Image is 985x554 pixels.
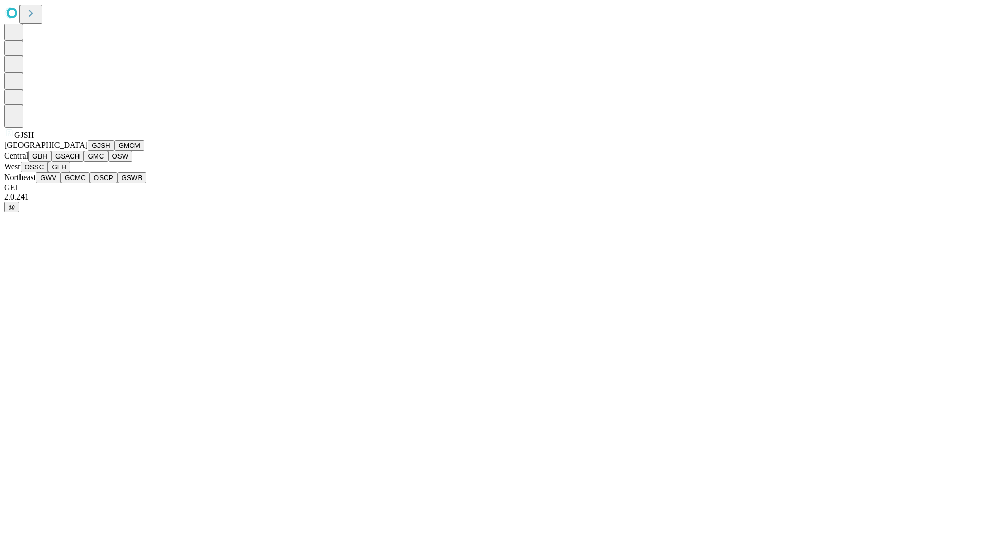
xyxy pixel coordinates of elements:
button: GLH [48,162,70,172]
span: GJSH [14,131,34,140]
span: Northeast [4,173,36,182]
span: West [4,162,21,171]
div: GEI [4,183,981,192]
button: GWV [36,172,61,183]
button: @ [4,202,19,212]
span: @ [8,203,15,211]
span: [GEOGRAPHIC_DATA] [4,141,88,149]
button: GMC [84,151,108,162]
button: GBH [28,151,51,162]
button: GMCM [114,140,144,151]
button: GSWB [117,172,147,183]
button: OSCP [90,172,117,183]
button: OSW [108,151,133,162]
button: OSSC [21,162,48,172]
div: 2.0.241 [4,192,981,202]
button: GSACH [51,151,84,162]
span: Central [4,151,28,160]
button: GCMC [61,172,90,183]
button: GJSH [88,140,114,151]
